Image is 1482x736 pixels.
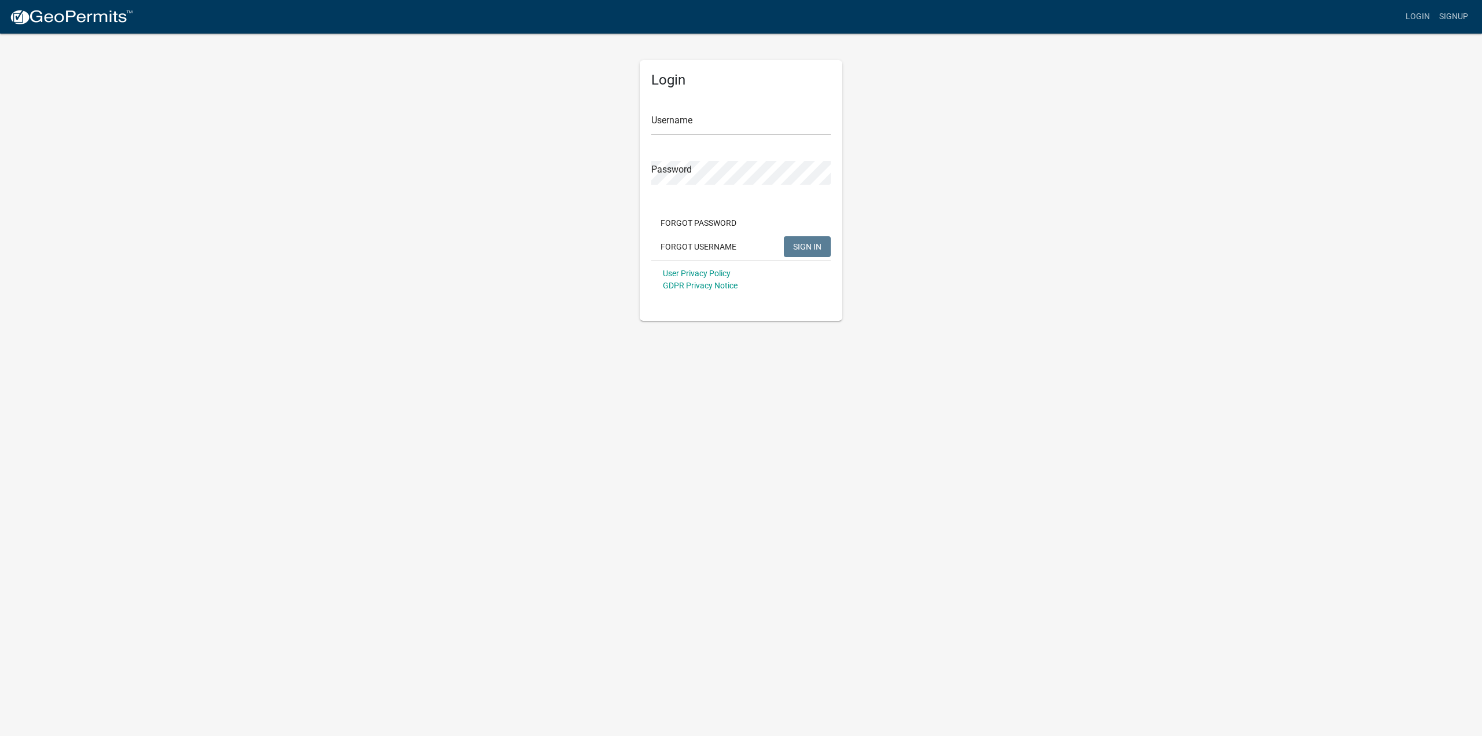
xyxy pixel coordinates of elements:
a: Login [1401,6,1435,28]
a: User Privacy Policy [663,269,731,278]
button: Forgot Username [651,236,746,257]
a: GDPR Privacy Notice [663,281,738,290]
span: SIGN IN [793,241,821,251]
button: Forgot Password [651,213,746,233]
a: Signup [1435,6,1473,28]
button: SIGN IN [784,236,831,257]
h5: Login [651,72,831,89]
